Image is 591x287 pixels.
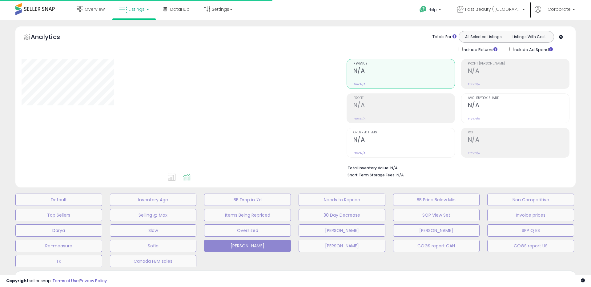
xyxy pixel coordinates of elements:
[353,102,455,110] h2: N/A
[468,82,480,86] small: Prev: N/A
[299,224,385,237] button: [PERSON_NAME]
[468,151,480,155] small: Prev: N/A
[110,255,197,267] button: Canada FBM sales
[353,96,455,100] span: Profit
[348,164,565,171] li: N/A
[15,209,102,221] button: Top Sellers
[31,33,72,43] h5: Analytics
[487,224,574,237] button: SPP Q ES
[487,209,574,221] button: Invoice prices
[428,7,437,12] span: Help
[110,240,197,252] button: Sofia
[204,194,291,206] button: BB Drop in 7d
[353,151,365,155] small: Prev: N/A
[393,209,480,221] button: SOP View Set
[353,117,365,120] small: Prev: N/A
[396,172,404,178] span: N/A
[348,172,396,178] b: Short Term Storage Fees:
[110,224,197,237] button: Slow
[204,224,291,237] button: Oversized
[543,6,571,12] span: Hi Corporate
[393,240,480,252] button: COGS report CAN
[468,117,480,120] small: Prev: N/A
[415,1,447,20] a: Help
[110,209,197,221] button: Selling @ Max
[454,46,505,53] div: Include Returns
[465,6,521,12] span: Fast Beauty ([GEOGRAPHIC_DATA])
[204,209,291,221] button: Items Being Repriced
[419,6,427,13] i: Get Help
[6,278,29,284] strong: Copyright
[299,194,385,206] button: Needs to Reprice
[15,240,102,252] button: Re-measure
[204,240,291,252] button: [PERSON_NAME]
[15,194,102,206] button: Default
[468,131,569,134] span: ROI
[299,240,385,252] button: [PERSON_NAME]
[6,278,107,284] div: seller snap | |
[468,62,569,65] span: Profit [PERSON_NAME]
[15,224,102,237] button: Darya
[393,194,480,206] button: BB Price Below Min
[353,67,455,76] h2: N/A
[468,96,569,100] span: Avg. Buybox Share
[110,194,197,206] button: Inventory Age
[353,131,455,134] span: Ordered Items
[299,209,385,221] button: 30 Day Decrease
[432,34,456,40] div: Totals For
[393,224,480,237] button: [PERSON_NAME]
[487,194,574,206] button: Non Competitive
[506,33,552,41] button: Listings With Cost
[468,102,569,110] h2: N/A
[487,240,574,252] button: COGS report US
[535,6,575,20] a: Hi Corporate
[129,6,145,12] span: Listings
[468,136,569,144] h2: N/A
[353,136,455,144] h2: N/A
[468,67,569,76] h2: N/A
[353,62,455,65] span: Revenue
[348,165,389,171] b: Total Inventory Value:
[505,46,563,53] div: Include Ad Spend
[85,6,105,12] span: Overview
[170,6,190,12] span: DataHub
[15,255,102,267] button: TK
[460,33,506,41] button: All Selected Listings
[353,82,365,86] small: Prev: N/A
